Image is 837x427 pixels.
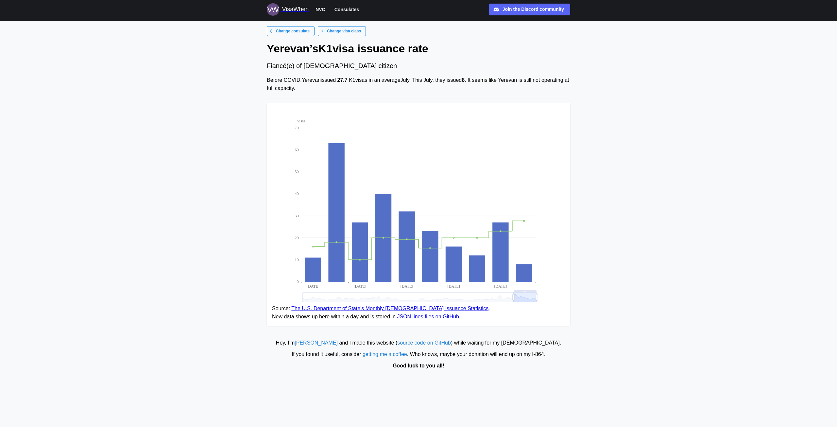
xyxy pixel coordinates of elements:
button: Consulates [332,5,362,14]
img: Logo for VisaWhen [267,3,279,16]
text: [DATE] [353,284,366,289]
span: Change visa class [327,27,361,36]
a: getting me a coffee [363,351,407,357]
text: 60 [295,148,299,152]
a: Join the Discord community [489,4,570,15]
h1: Yerevan ’s K1 visa issuance rate [267,41,570,56]
figcaption: Source: . New data shows up here within a day and is stored in . [272,305,565,321]
text: 20 [295,235,299,240]
strong: 8 [462,77,465,83]
div: Join the Discord community [503,6,564,13]
button: NVC [313,5,328,14]
text: [DATE] [401,284,413,289]
text: visas [298,119,305,123]
a: Logo for VisaWhen VisaWhen [267,3,309,16]
strong: 27.7 [337,77,348,83]
text: [DATE] [494,284,507,289]
div: If you found it useful, consider . Who knows, maybe your donation will end up on my I‑864. [3,350,834,359]
div: Fiancé(e) of [DEMOGRAPHIC_DATA] citizen [267,61,570,71]
text: [DATE] [447,284,460,289]
span: Consulates [334,6,359,13]
span: NVC [316,6,325,13]
text: 70 [295,126,299,130]
a: JSON lines files on GitHub [397,314,459,319]
text: 30 [295,213,299,218]
div: VisaWhen [282,5,309,14]
a: The U.S. Department of State’s Monthly [DEMOGRAPHIC_DATA] Issuance Statistics [291,306,488,311]
div: Hey, I’m and I made this website ( ) while waiting for my [DEMOGRAPHIC_DATA]. [3,339,834,347]
a: Change visa class [318,26,366,36]
text: 40 [295,191,299,196]
div: Before COVID, Yerevan issued K1 visas in an average July . This July , they issued . It seems lik... [267,76,570,93]
text: 0 [297,279,299,284]
a: [PERSON_NAME] [295,340,338,346]
text: 50 [295,169,299,174]
text: [DATE] [307,284,319,289]
a: Change consulate [267,26,315,36]
text: 10 [295,258,299,262]
a: source code on GitHub [397,340,451,346]
div: Good luck to you all! [3,362,834,370]
span: Change consulate [276,27,310,36]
